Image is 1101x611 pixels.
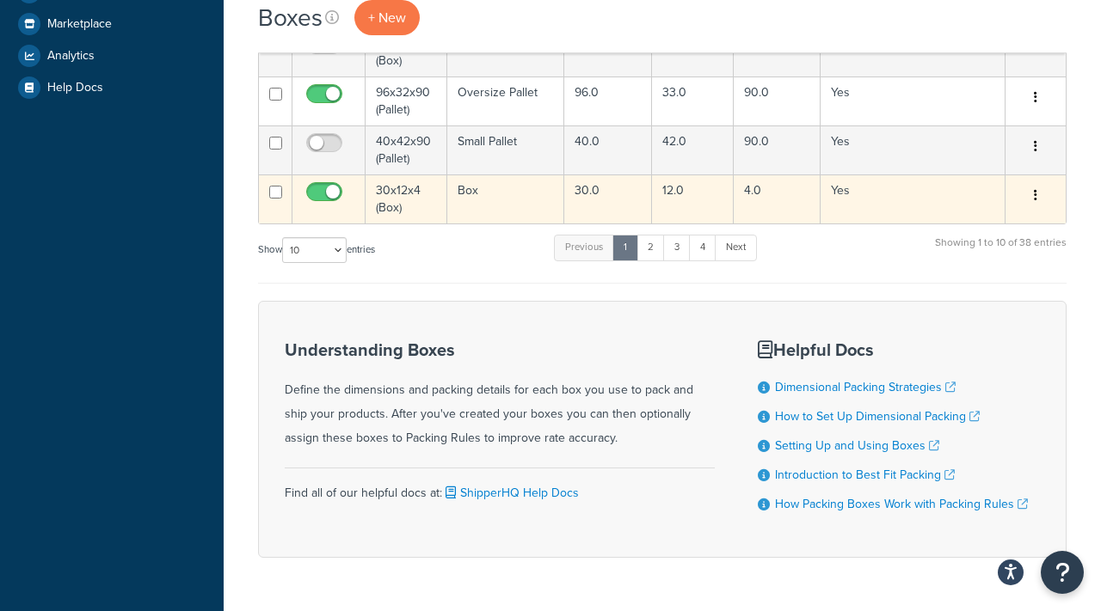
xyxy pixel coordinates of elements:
td: 96.0 [564,76,653,125]
h3: Helpful Docs [758,340,1028,359]
td: Yes [821,76,1006,125]
a: Previous [554,235,614,260]
span: Marketplace [47,17,112,32]
h3: Understanding Boxes [285,340,715,359]
h1: Boxes [258,1,323,34]
label: Show entries [258,237,375,263]
td: Small Pallet [447,125,564,174]
span: + New [368,8,406,27]
td: Yes [821,125,1006,174]
a: Setting Up and Using Boxes [775,437,939,455]
a: 1 [612,235,638,260]
td: 33.0 [652,76,734,125]
td: 90.0 [734,125,821,174]
td: 96x32x90 (Pallet) [366,76,447,125]
a: ShipperHQ Help Docs [442,484,579,502]
select: Showentries [282,237,347,263]
span: Analytics [47,49,95,64]
td: 42.0 [652,125,734,174]
a: How to Set Up Dimensional Packing [775,407,980,425]
td: 40x42x90 (Pallet) [366,125,447,174]
a: Help Docs [13,72,211,103]
a: Marketplace [13,9,211,40]
a: 4 [689,235,717,260]
div: Define the dimensions and packing details for each box you use to pack and ship your products. Af... [285,340,715,450]
span: Help Docs [47,81,103,95]
td: Box [447,174,564,223]
a: Next [715,235,757,260]
td: 4.0 [734,174,821,223]
td: 12.0 [652,174,734,223]
div: Showing 1 to 10 of 38 entries [935,233,1067,270]
td: Yes [821,174,1006,223]
a: Dimensional Packing Strategies [775,378,956,396]
button: Open Resource Center [1041,551,1084,594]
a: 2 [637,235,665,260]
td: 90.0 [734,76,821,125]
a: How Packing Boxes Work with Packing Rules [775,495,1028,513]
td: 30.0 [564,174,653,223]
div: Find all of our helpful docs at: [285,467,715,505]
td: Oversize Pallet [447,76,564,125]
a: 3 [663,235,691,260]
a: Analytics [13,40,211,71]
td: 40.0 [564,125,653,174]
td: 30x12x4 (Box) [366,174,447,223]
a: Introduction to Best Fit Packing [775,466,955,484]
